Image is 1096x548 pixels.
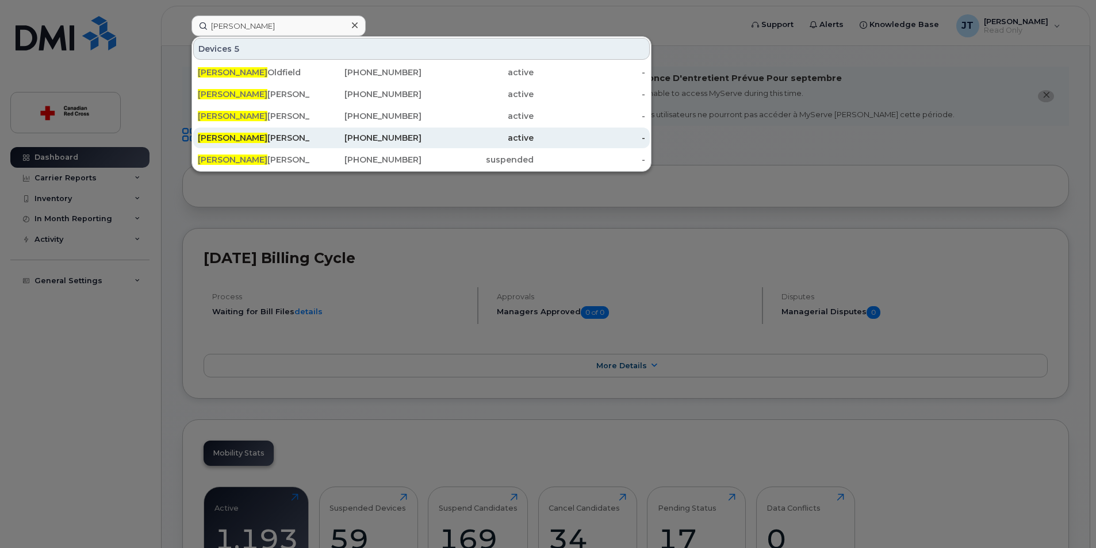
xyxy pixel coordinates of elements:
[198,89,267,99] span: [PERSON_NAME]
[193,128,650,148] a: [PERSON_NAME][PERSON_NAME][PHONE_NUMBER]active-
[198,132,310,144] div: [PERSON_NAME]
[198,155,267,165] span: [PERSON_NAME]
[193,38,650,60] div: Devices
[193,106,650,126] a: [PERSON_NAME][PERSON_NAME][PHONE_NUMBER]active-
[198,88,310,100] div: [PERSON_NAME]
[421,110,534,122] div: active
[198,154,310,165] div: [PERSON_NAME]
[198,67,267,78] span: [PERSON_NAME]
[193,62,650,83] a: [PERSON_NAME]Oldfield[PHONE_NUMBER]active-
[310,132,422,144] div: [PHONE_NUMBER]
[421,154,534,165] div: suspended
[193,84,650,105] a: [PERSON_NAME][PERSON_NAME][PHONE_NUMBER]active-
[198,67,310,78] div: Oldfield
[234,43,240,55] span: 5
[534,154,646,165] div: -
[198,111,267,121] span: [PERSON_NAME]
[198,110,310,122] div: [PERSON_NAME]
[534,88,646,100] div: -
[310,67,422,78] div: [PHONE_NUMBER]
[198,133,267,143] span: [PERSON_NAME]
[310,88,422,100] div: [PHONE_NUMBER]
[534,67,646,78] div: -
[310,154,422,165] div: [PHONE_NUMBER]
[421,88,534,100] div: active
[421,67,534,78] div: active
[534,132,646,144] div: -
[421,132,534,144] div: active
[310,110,422,122] div: [PHONE_NUMBER]
[534,110,646,122] div: -
[193,149,650,170] a: [PERSON_NAME][PERSON_NAME][PHONE_NUMBER]suspended-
